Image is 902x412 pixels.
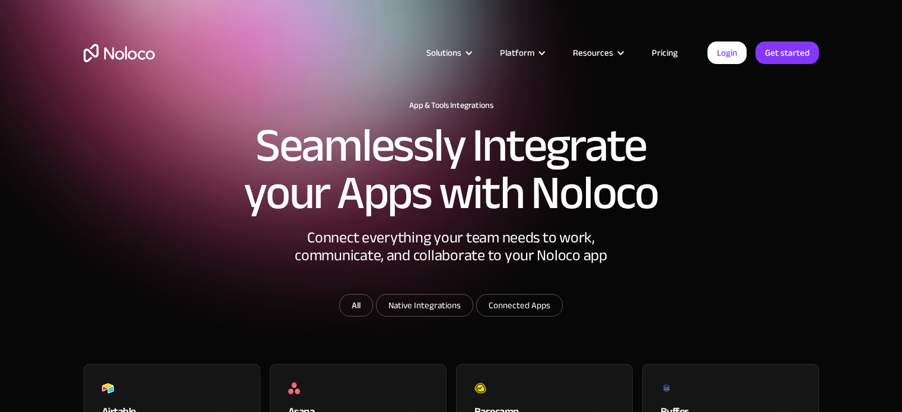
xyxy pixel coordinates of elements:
[412,45,485,60] div: Solutions
[707,41,747,64] a: Login
[485,45,558,60] div: Platform
[756,41,819,64] a: Get started
[244,122,659,217] h2: Seamlessly Integrate your Apps with Noloco
[500,45,534,60] div: Platform
[573,45,613,60] div: Resources
[558,45,637,60] div: Resources
[84,44,155,62] a: home
[273,229,629,294] div: Connect everything your team needs to work, communicate, and collaborate to your Noloco app
[214,294,689,320] form: Email Form
[426,45,461,60] div: Solutions
[637,45,693,60] a: Pricing
[339,294,373,317] a: All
